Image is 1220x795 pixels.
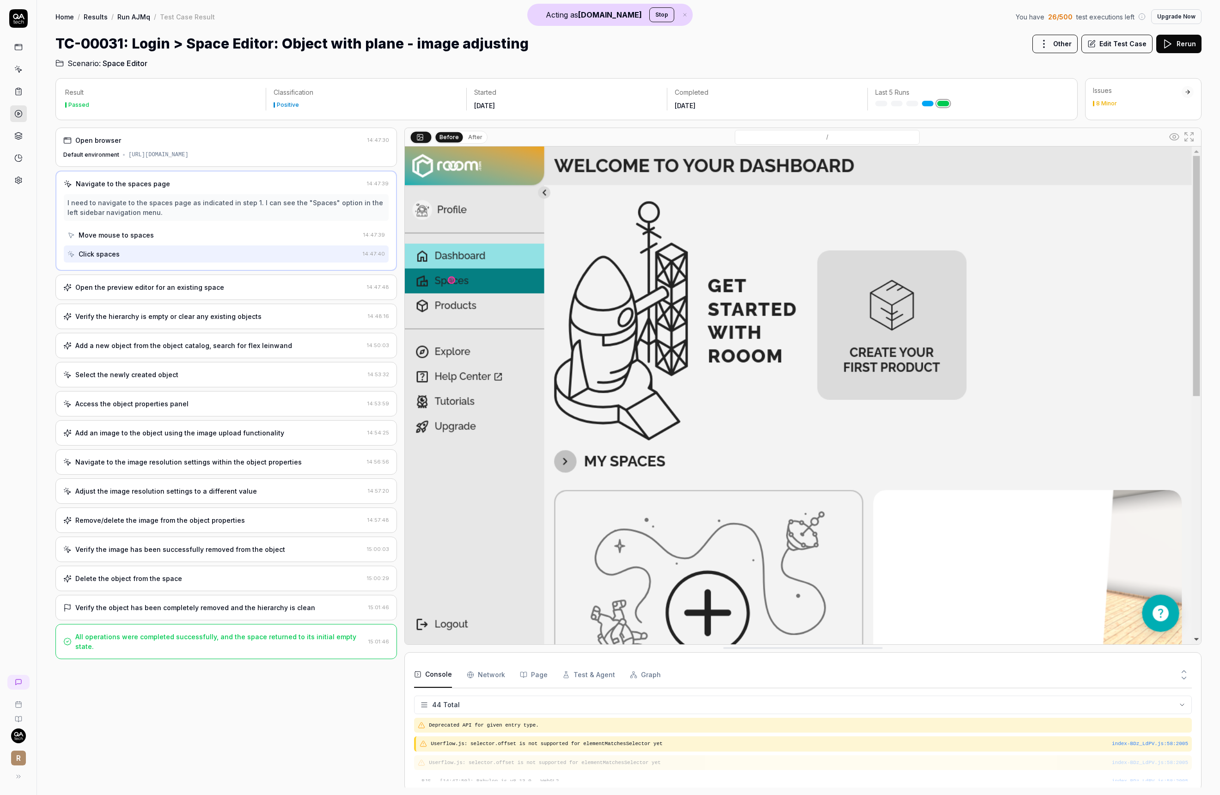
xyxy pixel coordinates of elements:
div: / [78,12,80,21]
div: index-BDz_LdPV.js : 58 : 2005 [1112,759,1188,767]
button: Other [1032,35,1078,53]
div: Open the preview editor for an existing space [75,282,224,292]
div: Issues [1093,86,1182,95]
a: Results [84,12,108,21]
div: I need to navigate to the spaces page as indicated in step 1. I can see the "Spaces" option in th... [67,198,385,217]
time: 14:53:32 [368,371,389,378]
button: After [464,132,486,142]
span: r [11,751,26,765]
pre: Userflow.js: selector.offset is not supported for elementMatchesSelector yet [431,740,1188,748]
p: Result [65,88,258,97]
time: 14:56:56 [367,459,389,465]
p: Classification [274,88,459,97]
div: index-BDz_LdPV.js : 58 : 2005 [1112,777,1188,785]
time: 14:47:48 [367,284,389,290]
div: Remove/delete the image from the object properties [75,515,245,525]
button: Open in full screen [1182,129,1196,144]
button: index-BDz_LdPV.js:58:2005 [1112,759,1188,767]
div: / [154,12,156,21]
p: Last 5 Runs [875,88,1061,97]
div: Verify the hierarchy is empty or clear any existing objects [75,312,262,321]
button: Move mouse to spaces14:47:39 [64,226,389,244]
time: 14:47:40 [363,251,385,257]
a: Run AJMq [117,12,150,21]
button: Graph [630,662,661,688]
button: Test & Agent [562,662,615,688]
h1: TC-00031: Login > Space Editor: Object with plane - image adjusting [55,33,529,54]
time: [DATE] [474,102,495,110]
div: Open browser [75,135,121,145]
a: Scenario:Space Editor [55,58,147,69]
span: Scenario: [66,58,101,69]
time: 15:00:03 [367,546,389,552]
button: Edit Test Case [1081,35,1153,53]
time: 14:54:25 [367,429,389,436]
div: Access the object properties panel [75,399,189,409]
div: Passed [68,102,89,108]
div: Add a new object from the object catalog, search for flex leinwand [75,341,292,350]
div: [URL][DOMAIN_NAME] [128,151,189,159]
span: 26 / 500 [1048,12,1073,22]
button: Console [414,662,452,688]
button: index-BDz_LdPV.js:58:2005 [1112,740,1188,748]
button: Before [436,132,463,142]
a: New conversation [7,675,30,690]
button: Click spaces14:47:40 [64,245,389,263]
div: Select the newly created object [75,370,178,379]
time: 14:47:39 [367,180,389,187]
span: Space Editor [103,58,147,69]
a: Documentation [4,708,33,723]
button: r [4,743,33,767]
div: Default environment [63,151,119,159]
div: Delete the object from the space [75,574,182,583]
button: Page [520,662,548,688]
div: / [111,12,114,21]
div: index-BDz_LdPV.js : 58 : 2005 [1112,740,1188,748]
div: Move mouse to spaces [79,230,154,240]
time: 14:57:48 [367,517,389,523]
span: test executions left [1076,12,1135,22]
time: 15:01:46 [368,604,389,611]
div: Navigate to the image resolution settings within the object properties [75,457,302,467]
img: Screenshot [405,147,1201,644]
div: Add an image to the object using the image upload functionality [75,428,284,438]
div: Navigate to the spaces page [76,179,170,189]
img: 7ccf6c19-61ad-4a6c-8811-018b02a1b829.jpg [11,728,26,743]
button: Upgrade Now [1151,9,1202,24]
div: Click spaces [79,249,120,259]
p: Completed [675,88,860,97]
a: Book a call with us [4,693,33,708]
pre: Deprecated API for given entry type. [429,722,1188,729]
time: 14:47:30 [367,137,389,143]
div: Adjust the image resolution settings to a different value [75,486,257,496]
button: Rerun [1156,35,1202,53]
time: 14:47:39 [363,232,385,238]
button: index-BDz_LdPV.js:58:2005 [1112,777,1188,785]
time: 14:53:59 [367,400,389,407]
div: Test Case Result [160,12,215,21]
button: Network [467,662,505,688]
button: Show all interative elements [1167,129,1182,144]
span: You have [1016,12,1044,22]
div: 8 Minor [1096,101,1117,106]
div: Positive [277,102,299,108]
p: Started [474,88,659,97]
time: 14:50:03 [367,342,389,349]
time: 15:00:29 [367,575,389,581]
a: Home [55,12,74,21]
pre: BJS - [14:47:50]: Babylon.js v8.13.0 - WebGL2 [421,777,1188,785]
pre: Userflow.js: selector.offset is not supported for elementMatchesSelector yet [429,759,1188,767]
time: [DATE] [675,102,695,110]
time: 14:48:16 [368,313,389,319]
div: All operations were completed successfully, and the space returned to its initial empty state. [75,632,365,651]
button: Stop [649,7,674,22]
time: 14:57:20 [368,488,389,494]
div: Verify the object has been completely removed and the hierarchy is clean [75,603,315,612]
time: 15:01:46 [368,638,389,645]
div: Verify the image has been successfully removed from the object [75,544,285,554]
